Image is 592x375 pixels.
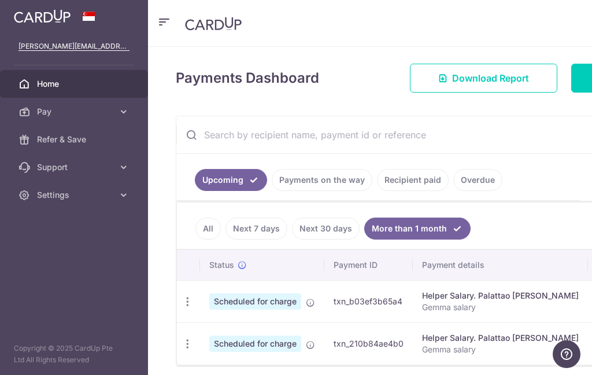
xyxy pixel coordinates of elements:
span: Support [37,161,113,173]
th: Payment details [413,250,588,280]
span: Download Report [452,71,529,85]
img: CardUp [14,9,71,23]
th: Payment ID [324,250,413,280]
span: Refer & Save [37,134,113,145]
div: Helper Salary. Palattao [PERSON_NAME] [422,290,579,302]
p: Gemma salary [422,344,579,355]
span: Scheduled for charge [209,293,301,310]
p: Gemma salary [422,302,579,313]
td: txn_210b84ae4b0 [324,322,413,365]
div: Helper Salary. Palattao [PERSON_NAME] [422,332,579,344]
a: All [195,218,221,240]
a: Upcoming [195,169,267,191]
span: Pay [37,106,113,117]
span: Home [37,78,113,90]
a: More than 1 month [364,218,471,240]
a: Recipient paid [377,169,449,191]
a: Overdue [453,169,502,191]
span: Settings [37,189,113,201]
a: Next 7 days [225,218,287,240]
a: Download Report [410,64,557,93]
iframe: Opens a widget where you can find more information [553,340,580,369]
a: Next 30 days [292,218,360,240]
h4: Payments Dashboard [176,68,319,89]
img: CardUp [185,17,242,31]
td: txn_b03ef3b65a4 [324,280,413,322]
span: Status [209,259,234,271]
span: Scheduled for charge [209,336,301,352]
a: Payments on the way [272,169,372,191]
